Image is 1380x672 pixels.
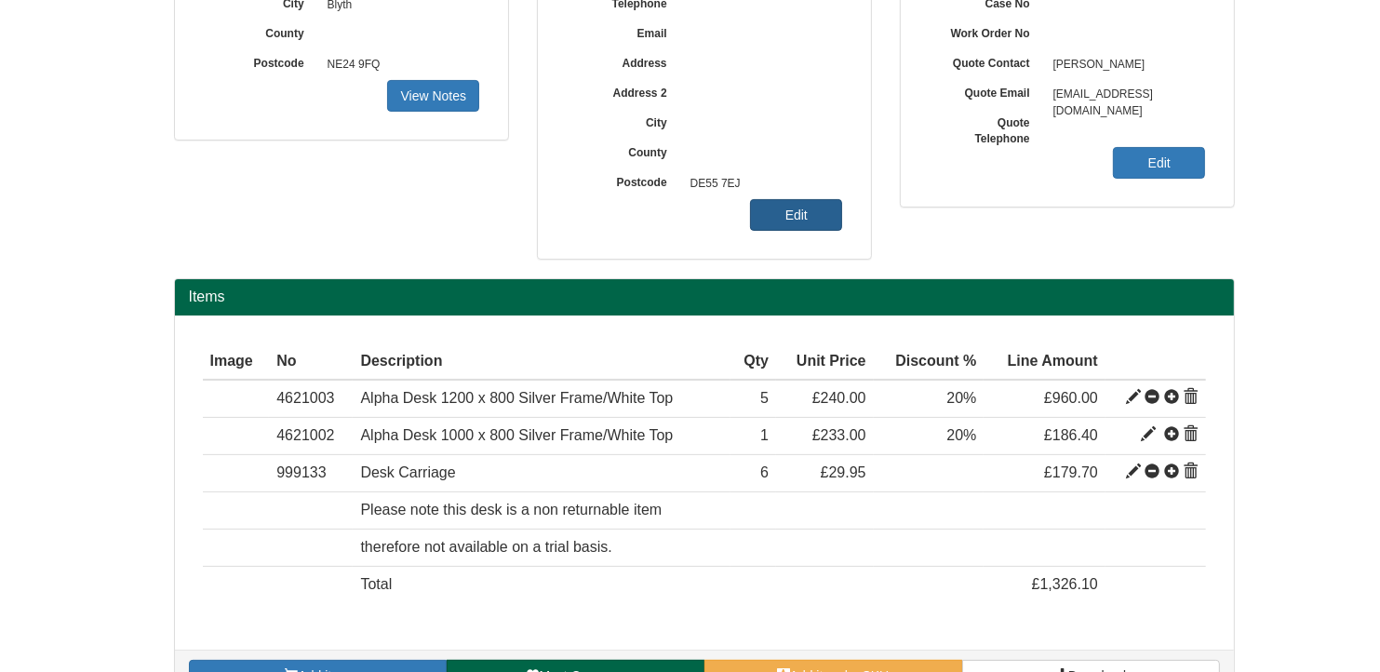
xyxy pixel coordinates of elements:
[360,539,611,555] span: therefore not available on a trial basis.
[730,343,776,381] th: Qty
[776,343,874,381] th: Unit Price
[566,110,681,131] label: City
[1044,50,1206,80] span: [PERSON_NAME]
[812,390,866,406] span: £240.00
[203,20,318,42] label: County
[566,140,681,161] label: County
[566,169,681,191] label: Postcode
[387,80,479,112] a: View Notes
[203,50,318,72] label: Postcode
[681,169,843,199] span: DE55 7EJ
[760,390,769,406] span: 5
[1032,576,1098,592] span: £1,326.10
[1044,390,1098,406] span: £960.00
[189,289,1220,305] h2: Items
[318,50,480,80] span: NE24 9FQ
[874,343,985,381] th: Discount %
[269,418,353,455] td: 4621002
[269,343,353,381] th: No
[946,427,976,443] span: 20%
[946,390,976,406] span: 20%
[1113,147,1205,179] a: Edit
[360,502,662,517] span: Please note this desk is a non returnable item
[269,380,353,417] td: 4621003
[750,199,842,231] a: Edit
[929,50,1044,72] label: Quote Contact
[1044,427,1098,443] span: £186.40
[566,50,681,72] label: Address
[353,343,730,381] th: Description
[360,464,455,480] span: Desk Carriage
[1044,464,1098,480] span: £179.70
[760,427,769,443] span: 1
[929,80,1044,101] label: Quote Email
[929,20,1044,42] label: Work Order No
[1044,80,1206,110] span: [EMAIL_ADDRESS][DOMAIN_NAME]
[360,427,673,443] span: Alpha Desk 1000 x 800 Silver Frame/White Top
[203,343,270,381] th: Image
[566,20,681,42] label: Email
[929,110,1044,147] label: Quote Telephone
[360,390,673,406] span: Alpha Desk 1200 x 800 Silver Frame/White Top
[566,80,681,101] label: Address 2
[984,343,1105,381] th: Line Amount
[353,566,730,602] td: Total
[269,455,353,492] td: 999133
[812,427,866,443] span: £233.00
[821,464,866,480] span: £29.95
[760,464,769,480] span: 6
